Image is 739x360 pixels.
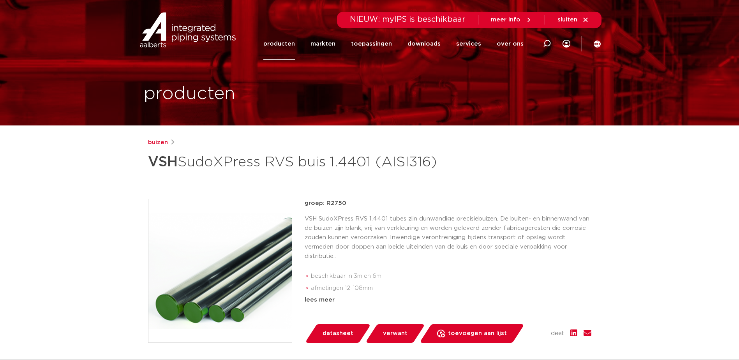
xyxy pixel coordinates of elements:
div: lees meer [305,295,591,305]
a: meer info [491,16,532,23]
a: downloads [407,28,441,60]
span: verwant [383,327,407,340]
p: VSH SudoXPress RVS 1.4401 tubes zijn dunwandige precisiebuizen. De buiten- en binnenwand van de b... [305,214,591,261]
span: deel: [551,329,564,338]
span: meer info [491,17,520,23]
img: Product Image for VSH SudoXPress RVS buis 1.4401 (AISI316) [148,199,292,342]
a: markten [310,28,335,60]
a: toepassingen [351,28,392,60]
div: my IPS [563,28,570,60]
a: producten [263,28,295,60]
span: sluiten [557,17,577,23]
a: over ons [497,28,524,60]
li: beschikbaar in 3m en 6m [311,270,591,282]
a: services [456,28,481,60]
a: buizen [148,138,168,147]
h1: SudoXPress RVS buis 1.4401 (AISI316) [148,150,441,174]
span: datasheet [323,327,353,340]
nav: Menu [263,28,524,60]
a: sluiten [557,16,589,23]
p: groep: R2750 [305,199,591,208]
a: datasheet [305,324,371,343]
li: afmetingen 12-108mm [311,282,591,295]
strong: VSH [148,155,178,169]
span: NIEUW: myIPS is beschikbaar [350,16,466,23]
a: verwant [365,324,425,343]
h1: producten [144,81,235,106]
span: toevoegen aan lijst [448,327,507,340]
